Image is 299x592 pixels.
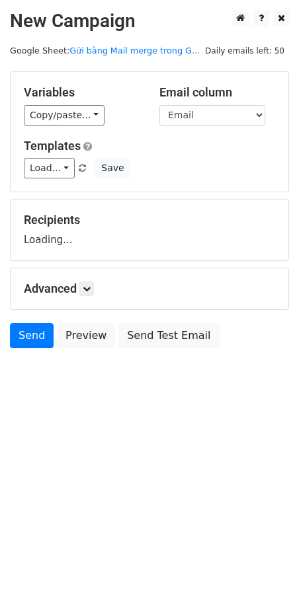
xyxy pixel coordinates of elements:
a: Templates [24,139,81,153]
div: Loading... [24,213,275,247]
h2: New Campaign [10,10,289,32]
span: Daily emails left: 50 [200,44,289,58]
button: Save [95,158,130,178]
small: Google Sheet: [10,46,200,55]
a: Load... [24,158,75,178]
a: Send Test Email [118,323,219,348]
a: Copy/paste... [24,105,105,126]
a: Gửi bằng Mail merge trong G... [69,46,200,55]
h5: Variables [24,85,140,100]
h5: Recipients [24,213,275,227]
a: Daily emails left: 50 [200,46,289,55]
h5: Advanced [24,281,275,296]
h5: Email column [159,85,275,100]
a: Preview [57,323,115,348]
a: Send [10,323,54,348]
